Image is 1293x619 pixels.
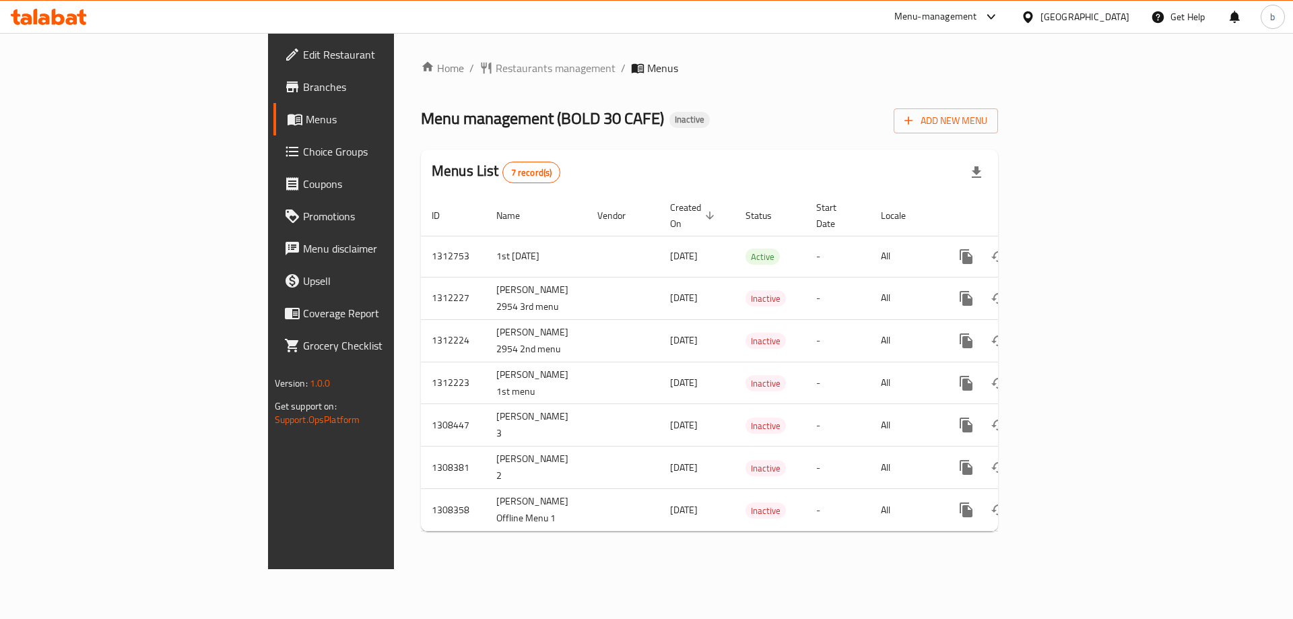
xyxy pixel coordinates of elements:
[870,447,939,489] td: All
[670,416,698,434] span: [DATE]
[486,447,587,489] td: [PERSON_NAME] 2
[669,114,710,125] span: Inactive
[303,46,473,63] span: Edit Restaurant
[421,60,998,76] nav: breadcrumb
[1270,9,1275,24] span: b
[597,207,643,224] span: Vendor
[621,60,626,76] li: /
[496,207,537,224] span: Name
[486,489,587,531] td: [PERSON_NAME] Offline Menu 1
[950,325,983,357] button: more
[805,236,870,277] td: -
[486,404,587,447] td: [PERSON_NAME] 3
[904,112,987,129] span: Add New Menu
[273,232,484,265] a: Menu disclaimer
[805,319,870,362] td: -
[745,376,786,391] span: Inactive
[870,236,939,277] td: All
[745,503,786,519] span: Inactive
[502,162,561,183] div: Total records count
[273,265,484,297] a: Upsell
[670,289,698,306] span: [DATE]
[894,9,977,25] div: Menu-management
[870,277,939,319] td: All
[950,494,983,526] button: more
[950,367,983,399] button: more
[647,60,678,76] span: Menus
[870,404,939,447] td: All
[745,418,786,434] span: Inactive
[745,460,786,476] div: Inactive
[273,168,484,200] a: Coupons
[273,71,484,103] a: Branches
[670,199,719,232] span: Created On
[486,362,587,404] td: [PERSON_NAME] 1st menu
[745,461,786,476] span: Inactive
[432,207,457,224] span: ID
[303,143,473,160] span: Choice Groups
[983,282,1015,315] button: Change Status
[670,459,698,476] span: [DATE]
[745,207,789,224] span: Status
[983,409,1015,441] button: Change Status
[805,489,870,531] td: -
[983,451,1015,484] button: Change Status
[273,103,484,135] a: Menus
[983,494,1015,526] button: Change Status
[303,176,473,192] span: Coupons
[745,249,780,265] span: Active
[670,331,698,349] span: [DATE]
[939,195,1090,236] th: Actions
[816,199,854,232] span: Start Date
[486,236,587,277] td: 1st [DATE]
[983,325,1015,357] button: Change Status
[310,374,331,392] span: 1.0.0
[805,277,870,319] td: -
[669,112,710,128] div: Inactive
[273,135,484,168] a: Choice Groups
[983,367,1015,399] button: Change Status
[303,208,473,224] span: Promotions
[496,60,616,76] span: Restaurants management
[670,501,698,519] span: [DATE]
[421,103,664,133] span: Menu management ( BOLD 30 CAFE )
[745,291,786,306] span: Inactive
[950,282,983,315] button: more
[894,108,998,133] button: Add New Menu
[275,374,308,392] span: Version:
[805,447,870,489] td: -
[881,207,923,224] span: Locale
[303,79,473,95] span: Branches
[275,397,337,415] span: Get support on:
[306,111,473,127] span: Menus
[745,502,786,519] div: Inactive
[805,404,870,447] td: -
[745,290,786,306] div: Inactive
[1040,9,1129,24] div: [GEOGRAPHIC_DATA]
[273,200,484,232] a: Promotions
[421,195,1090,532] table: enhanced table
[273,38,484,71] a: Edit Restaurant
[745,375,786,391] div: Inactive
[950,240,983,273] button: more
[503,166,560,179] span: 7 record(s)
[303,337,473,354] span: Grocery Checklist
[670,247,698,265] span: [DATE]
[745,333,786,349] span: Inactive
[486,319,587,362] td: [PERSON_NAME] 2954 2nd menu
[273,329,484,362] a: Grocery Checklist
[960,156,993,189] div: Export file
[805,362,870,404] td: -
[303,240,473,257] span: Menu disclaimer
[479,60,616,76] a: Restaurants management
[303,305,473,321] span: Coverage Report
[950,409,983,441] button: more
[870,489,939,531] td: All
[870,319,939,362] td: All
[275,411,360,428] a: Support.OpsPlatform
[303,273,473,289] span: Upsell
[870,362,939,404] td: All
